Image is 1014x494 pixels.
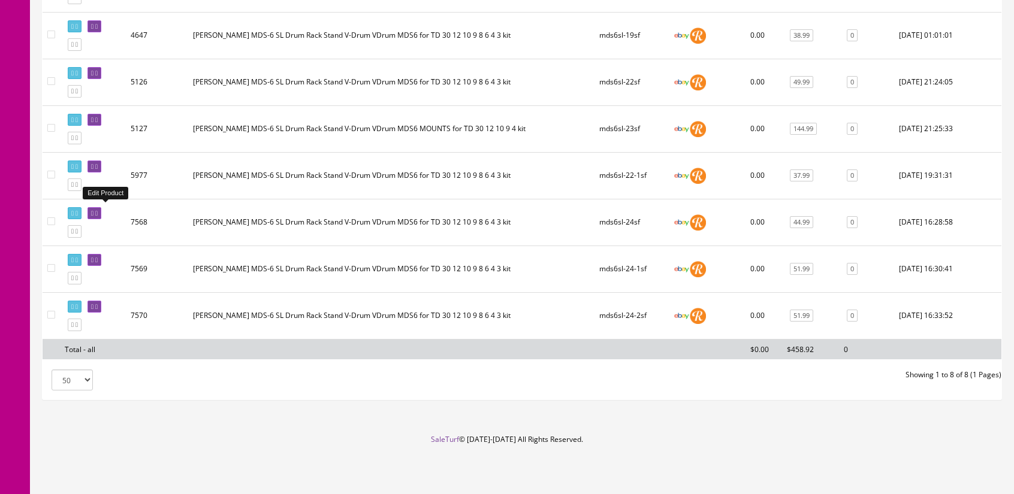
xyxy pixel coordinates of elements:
td: mds6sl-22sf [594,59,669,105]
img: ebay [674,308,690,324]
td: 5127 [126,105,188,152]
a: 38.99 [790,29,813,42]
td: Roland MDS-6 SL Drum Rack Stand V-Drum VDrum MDS6 for TD 30 12 10 9 8 6 4 3 kit [188,12,594,59]
td: 0.00 [746,199,782,246]
td: 2020-12-17 19:31:31 [894,152,1001,199]
td: Roland MDS-6 SL Drum Rack Stand V-Drum VDrum MDS6 for TD 30 12 10 9 8 6 4 3 kit [188,152,594,199]
td: 7569 [126,246,188,292]
a: 51.99 [790,263,813,275]
td: $458.92 [782,339,839,359]
img: ebay [674,214,690,231]
img: ebay [674,168,690,184]
img: ebay [674,28,690,44]
a: 0 [847,29,858,42]
td: 4647 [126,12,188,59]
a: 0 [847,123,858,135]
td: 2022-01-31 16:33:52 [894,292,1001,339]
a: 0 [847,310,858,322]
td: 5126 [126,59,188,105]
a: 0 [847,263,858,275]
td: 0.00 [746,105,782,152]
img: reverb [690,308,706,324]
td: 0.00 [746,59,782,105]
td: mds6sl-22-1sf [594,152,669,199]
td: 2020-06-26 21:25:33 [894,105,1001,152]
td: 2020-01-01 01:01:01 [894,12,1001,59]
a: 44.99 [790,216,813,229]
td: mds6sl-24-2sf [594,292,669,339]
a: 49.99 [790,76,813,89]
td: 2020-06-26 21:24:05 [894,59,1001,105]
td: 7570 [126,292,188,339]
td: mds6sl-24sf [594,199,669,246]
a: 0 [847,76,858,89]
td: Roland MDS-6 SL Drum Rack Stand V-Drum VDrum MDS6 for TD 30 12 10 9 8 6 4 3 kit [188,246,594,292]
img: reverb [690,121,706,137]
div: Showing 1 to 8 of 8 (1 Pages) [522,369,1010,380]
td: mds6sl-19sf [594,12,669,59]
img: reverb [690,74,706,90]
img: reverb [690,214,706,231]
a: 0 [847,216,858,229]
img: ebay [674,74,690,90]
td: 0.00 [746,152,782,199]
td: Roland MDS-6 SL Drum Rack Stand V-Drum VDrum MDS6 for TD 30 12 10 9 8 6 4 3 kit [188,292,594,339]
td: 0.00 [746,12,782,59]
td: $0.00 [746,339,782,359]
td: Total - all [60,339,126,359]
td: mds6sl-23sf [594,105,669,152]
td: Roland MDS-6 SL Drum Rack Stand V-Drum VDrum MDS6 for TD 30 12 10 9 8 6 4 3 kit [188,59,594,105]
td: 0.00 [746,246,782,292]
a: 0 [847,169,858,182]
td: 0.00 [746,292,782,339]
td: Roland MDS-6 SL Drum Rack Stand V-Drum VDrum MDS6 MOUNTS for TD 30 12 10 9 4 kit [188,105,594,152]
a: 51.99 [790,310,813,322]
img: reverb [690,28,706,44]
a: SaleTurf [431,434,459,444]
td: 7568 [126,199,188,246]
img: reverb [690,261,706,277]
td: mds6sl-24-1sf [594,246,669,292]
a: 37.99 [790,169,813,182]
td: 0 [839,339,894,359]
td: Roland MDS-6 SL Drum Rack Stand V-Drum VDrum MDS6 for TD 30 12 10 9 8 6 4 3 kit [188,199,594,246]
img: ebay [674,261,690,277]
img: reverb [690,168,706,184]
td: 2022-01-31 16:30:41 [894,246,1001,292]
td: 2022-01-31 16:28:58 [894,199,1001,246]
div: Edit Product [83,187,128,199]
a: 144.99 [790,123,817,135]
img: ebay [674,121,690,137]
td: 5977 [126,152,188,199]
